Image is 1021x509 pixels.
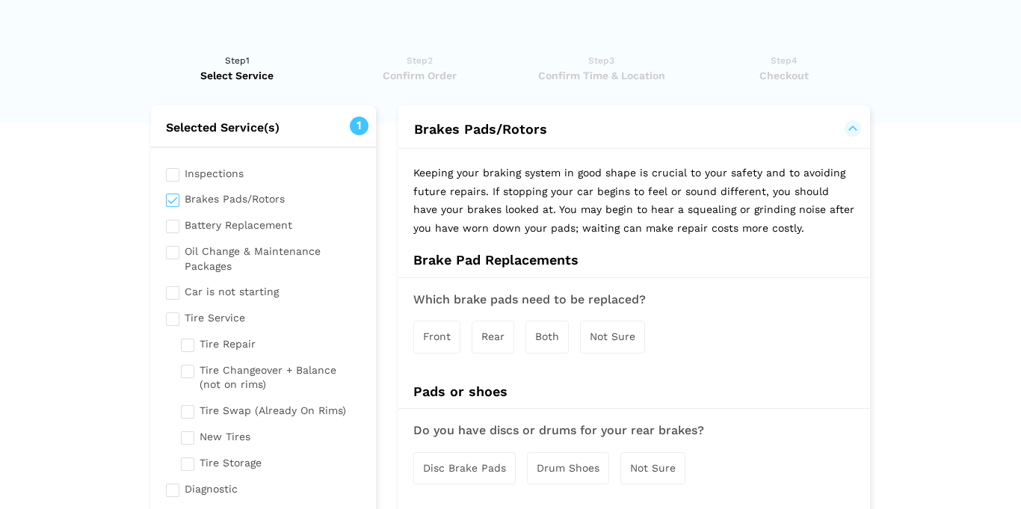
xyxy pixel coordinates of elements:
a: Step3 [515,53,688,83]
h3: Which brake pads need to be replaced? [413,293,855,306]
span: Both [535,330,559,342]
p: Keeping your braking system in good shape is crucial to your safety and to avoiding future repair... [398,149,870,252]
span: Disc Brake Pads [423,462,506,474]
h4: Brake Pad Replacements [398,252,870,268]
span: Confirm Time & Location [515,68,688,83]
span: Not Sure [590,330,635,342]
span: Checkout [697,68,870,83]
span: Rear [481,330,505,342]
h3: Do you have discs or drums for your rear brakes? [413,424,855,437]
span: Confirm Order [333,68,506,83]
a: Step4 [697,53,870,83]
span: 1 [350,117,368,135]
a: Step2 [333,53,506,83]
span: Select Service [151,68,324,83]
a: Step1 [151,53,324,83]
span: Drum Shoes [537,462,599,474]
h4: Pads or shoes [398,383,870,400]
span: Front [423,330,451,342]
h2: Selected Service(s) [151,120,376,135]
span: Not Sure [630,462,676,474]
button: Brakes Pads/Rotors [413,120,855,138]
